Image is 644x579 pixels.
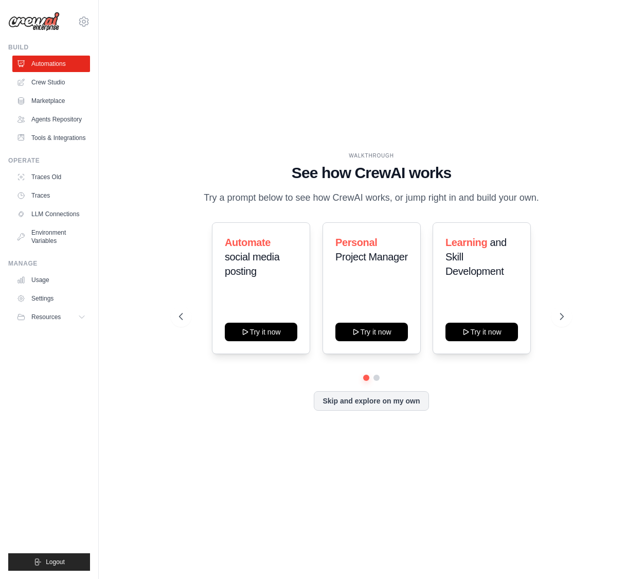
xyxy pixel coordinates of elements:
[8,259,90,268] div: Manage
[12,93,90,109] a: Marketplace
[335,323,408,341] button: Try it now
[225,323,297,341] button: Try it now
[335,237,377,248] span: Personal
[12,111,90,128] a: Agents Repository
[46,558,65,566] span: Logout
[8,12,60,31] img: Logo
[12,187,90,204] a: Traces
[179,164,564,182] h1: See how CrewAI works
[8,43,90,51] div: Build
[12,56,90,72] a: Automations
[12,169,90,185] a: Traces Old
[12,309,90,325] button: Resources
[12,224,90,249] a: Environment Variables
[12,74,90,91] a: Crew Studio
[12,272,90,288] a: Usage
[8,156,90,165] div: Operate
[225,251,279,277] span: social media posting
[225,237,271,248] span: Automate
[12,290,90,307] a: Settings
[445,237,507,277] span: and Skill Development
[445,323,518,341] button: Try it now
[12,206,90,222] a: LLM Connections
[314,391,428,411] button: Skip and explore on my own
[445,237,487,248] span: Learning
[335,251,408,262] span: Project Manager
[12,130,90,146] a: Tools & Integrations
[199,190,544,205] p: Try a prompt below to see how CrewAI works, or jump right in and build your own.
[31,313,61,321] span: Resources
[179,152,564,160] div: WALKTHROUGH
[8,553,90,571] button: Logout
